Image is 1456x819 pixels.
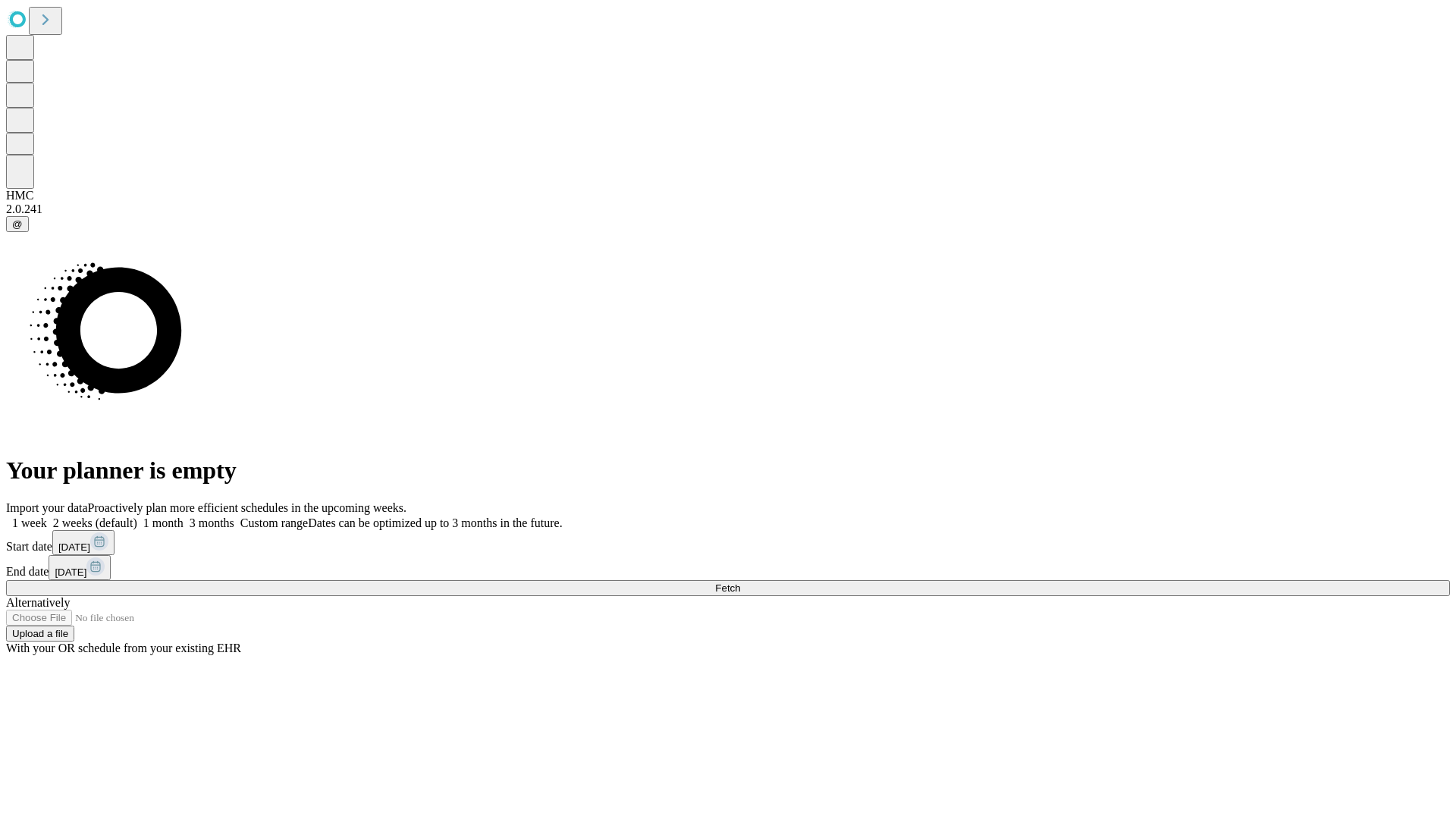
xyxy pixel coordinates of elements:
[6,642,241,654] span: With your OR schedule from your existing EHR
[190,516,234,529] span: 3 months
[715,582,740,594] span: Fetch
[308,516,562,529] span: Dates can be optimized up to 3 months in the future.
[52,530,115,555] button: [DATE]
[143,516,184,529] span: 1 month
[6,501,88,514] span: Import your data
[6,189,1450,202] div: HMC
[6,457,1450,485] h1: Your planner is empty
[55,566,86,578] span: [DATE]
[53,516,137,529] span: 2 weeks (default)
[6,216,29,232] button: @
[88,501,406,514] span: Proactively plan more efficient schedules in the upcoming weeks.
[6,580,1450,596] button: Fetch
[240,516,308,529] span: Custom range
[6,555,1450,580] div: End date
[12,516,47,529] span: 1 week
[6,596,70,609] span: Alternatively
[58,541,90,553] span: [DATE]
[6,530,1450,555] div: Start date
[49,555,111,580] button: [DATE]
[6,202,1450,216] div: 2.0.241
[6,626,74,642] button: Upload a file
[12,218,23,230] span: @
